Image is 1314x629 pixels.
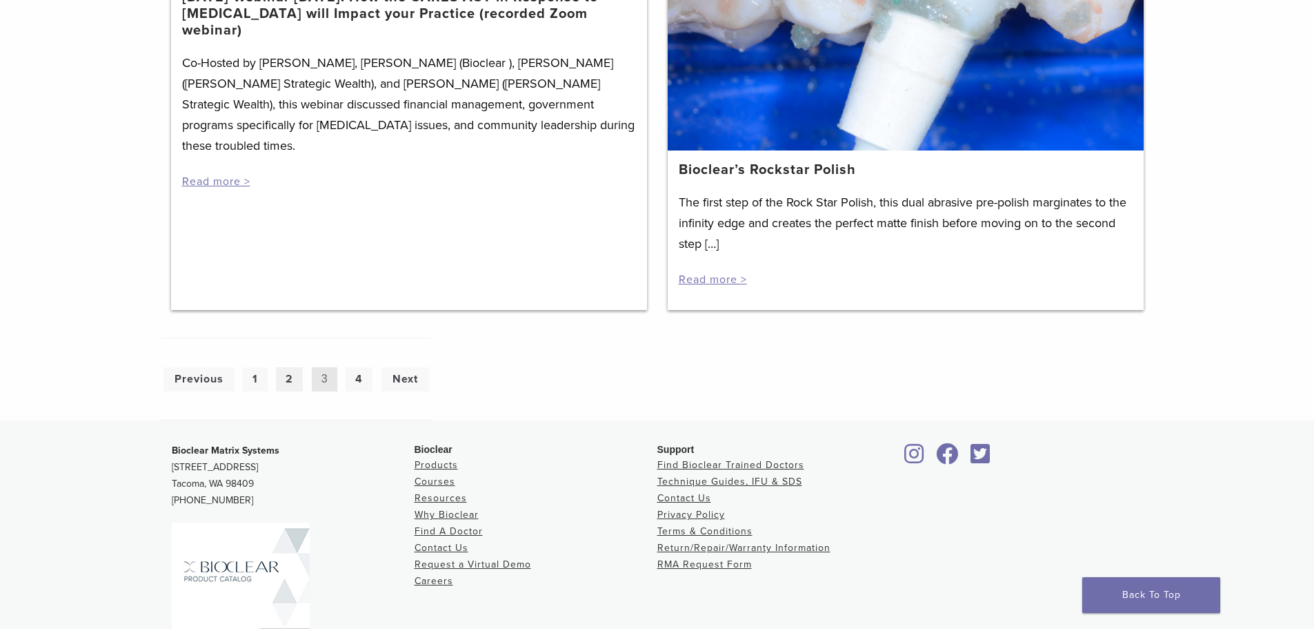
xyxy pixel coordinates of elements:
a: Contact Us [657,492,711,504]
a: Read more > [679,273,747,287]
a: Find Bioclear Trained Doctors [657,459,804,471]
a: Page 1 [243,367,268,391]
a: Bioclear [966,452,995,465]
a: Read more > [182,175,250,188]
a: Return/Repair/Warranty Information [657,542,830,554]
span: Page 3 [312,367,337,391]
strong: Bioclear Matrix Systems [172,445,279,456]
p: The first step of the Rock Star Polish, this dual abrasive pre-polish marginates to the infinity ... [679,192,1133,254]
a: Bioclear [932,452,964,465]
a: Previous [163,367,235,391]
span: Bioclear [415,444,452,455]
a: Courses [415,476,455,487]
a: Back To Top [1082,577,1220,613]
a: Products [415,459,458,471]
a: Why Bioclear [415,509,479,521]
a: Request a Virtual Demo [415,559,531,570]
a: Terms & Conditions [657,525,753,537]
a: Resources [415,492,467,504]
a: Contact Us [415,542,468,554]
a: Privacy Policy [657,509,725,521]
nav: Post Navigation [161,338,432,420]
a: Technique Guides, IFU & SDS [657,476,802,487]
a: Bioclear’s Rockstar Polish [679,162,856,178]
a: Find A Doctor [415,525,483,537]
a: Bioclear [900,452,929,465]
a: RMA Request Form [657,559,752,570]
a: Page 2 [276,367,303,391]
p: Co-Hosted by [PERSON_NAME], [PERSON_NAME] (Bioclear ), [PERSON_NAME] ([PERSON_NAME] Strategic Wea... [182,52,636,156]
a: Careers [415,575,453,587]
span: Support [657,444,695,455]
a: Page 4 [346,367,372,391]
p: [STREET_ADDRESS] Tacoma, WA 98409 [PHONE_NUMBER] [172,443,415,509]
a: Next [381,367,429,391]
